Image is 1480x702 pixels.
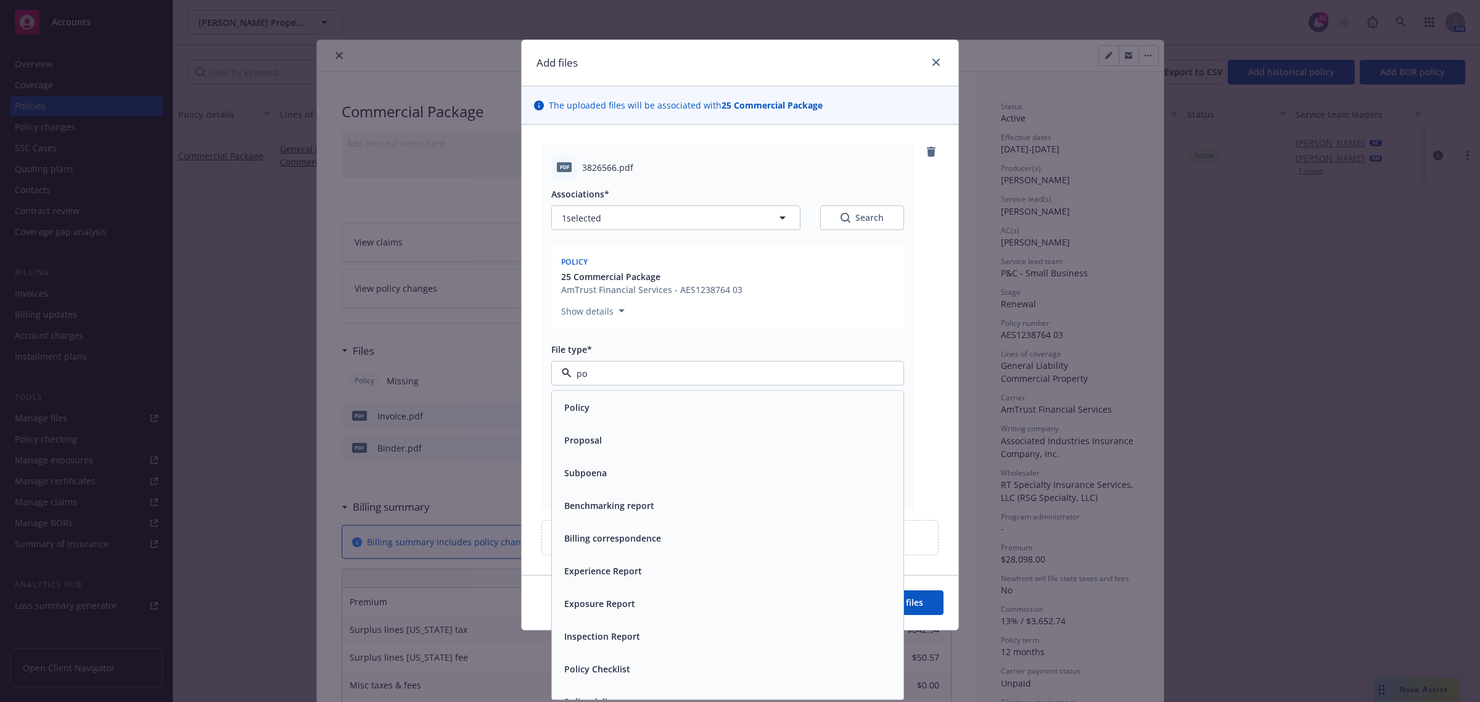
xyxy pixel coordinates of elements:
[564,434,602,447] button: Proposal
[564,466,607,479] button: Subpoena
[564,401,590,414] button: Policy
[572,367,879,380] input: Filter by keyword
